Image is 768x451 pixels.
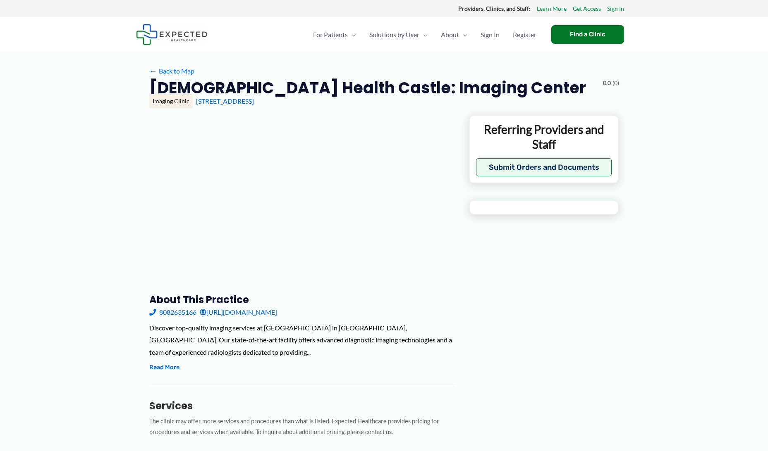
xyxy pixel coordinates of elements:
[149,94,193,108] div: Imaging Clinic
[476,122,612,152] p: Referring Providers and Staff
[348,20,356,49] span: Menu Toggle
[481,20,500,49] span: Sign In
[537,3,567,14] a: Learn More
[441,20,459,49] span: About
[149,399,456,412] h3: Services
[513,20,536,49] span: Register
[612,78,619,88] span: (0)
[419,20,428,49] span: Menu Toggle
[149,363,179,373] button: Read More
[306,20,363,49] a: For PatientsMenu Toggle
[306,20,543,49] nav: Primary Site Navigation
[149,293,456,306] h3: About this practice
[459,20,467,49] span: Menu Toggle
[200,306,277,318] a: [URL][DOMAIN_NAME]
[573,3,601,14] a: Get Access
[551,25,624,44] a: Find a Clinic
[434,20,474,49] a: AboutMenu Toggle
[603,78,611,88] span: 0.0
[136,24,208,45] img: Expected Healthcare Logo - side, dark font, small
[149,67,157,75] span: ←
[369,20,419,49] span: Solutions by User
[149,78,586,98] h2: [DEMOGRAPHIC_DATA] Health Castle: Imaging Center
[313,20,348,49] span: For Patients
[149,416,456,438] p: The clinic may offer more services and procedures than what is listed. Expected Healthcare provid...
[607,3,624,14] a: Sign In
[474,20,506,49] a: Sign In
[196,97,254,105] a: [STREET_ADDRESS]
[149,322,456,358] div: Discover top-quality imaging services at [GEOGRAPHIC_DATA] in [GEOGRAPHIC_DATA], [GEOGRAPHIC_DATA...
[506,20,543,49] a: Register
[363,20,434,49] a: Solutions by UserMenu Toggle
[458,5,531,12] strong: Providers, Clinics, and Staff:
[149,65,194,77] a: ←Back to Map
[476,158,612,176] button: Submit Orders and Documents
[149,306,196,318] a: 8082635166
